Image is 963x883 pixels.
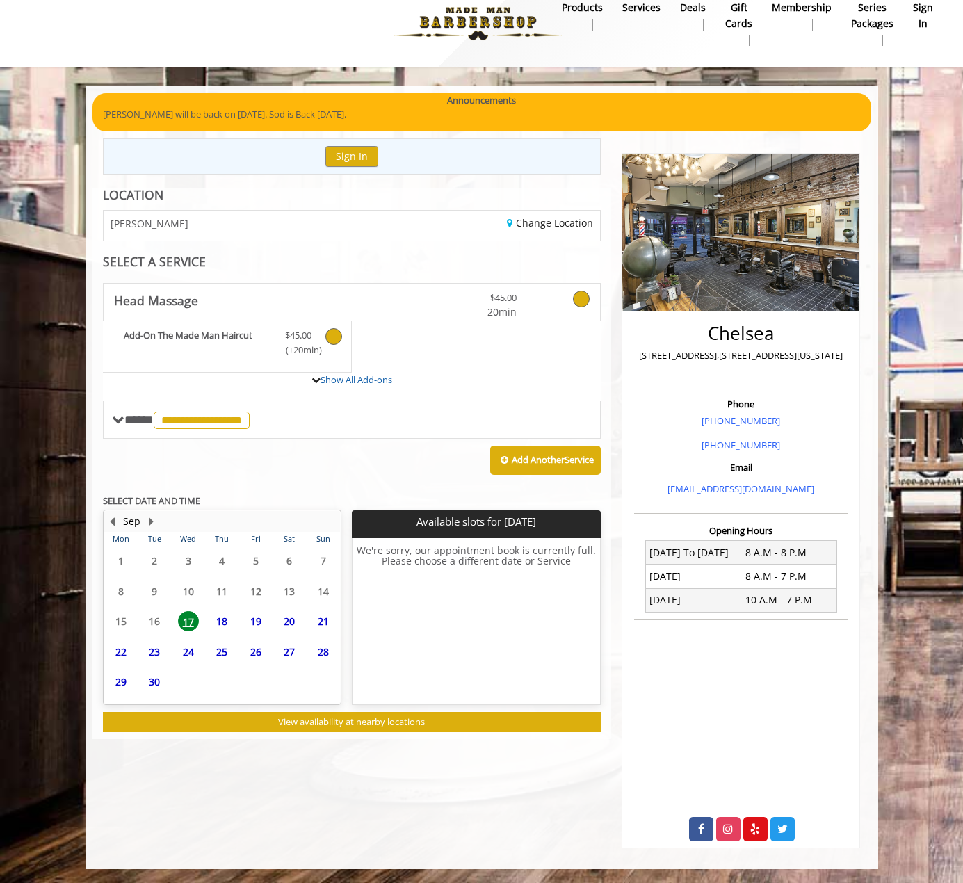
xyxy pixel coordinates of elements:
[245,611,266,631] span: 19
[645,588,741,612] td: [DATE]
[111,672,131,692] span: 29
[638,348,844,363] p: [STREET_ADDRESS],[STREET_ADDRESS][US_STATE]
[277,343,318,357] span: (+20min )
[741,541,837,565] td: 8 A.M - 8 P.M
[103,107,861,122] p: [PERSON_NAME] will be back on [DATE]. Sod is Back [DATE].
[507,216,593,229] a: Change Location
[171,532,204,546] th: Wed
[103,494,200,507] b: SELECT DATE AND TIME
[103,186,163,203] b: LOCATION
[279,611,300,631] span: 20
[273,637,306,667] td: Select day27
[357,516,595,528] p: Available slots for [DATE]
[435,284,517,321] a: $45.00
[278,715,425,728] span: View availability at nearby locations
[638,323,844,343] h2: Chelsea
[238,606,272,637] td: Select day19
[171,606,204,637] td: Select day17
[103,255,601,268] div: SELECT A SERVICE
[138,637,171,667] td: Select day23
[702,439,780,451] a: [PHONE_NUMBER]
[325,146,378,166] button: Sign In
[238,532,272,546] th: Fri
[138,667,171,697] td: Select day30
[171,637,204,667] td: Select day24
[306,637,340,667] td: Select day28
[638,399,844,409] h3: Phone
[321,373,392,386] a: Show All Add-ons
[144,672,165,692] span: 30
[205,606,238,637] td: Select day18
[104,637,138,667] td: Select day22
[205,637,238,667] td: Select day25
[353,545,600,699] h6: We're sorry, our appointment book is currently full. Please choose a different date or Service
[114,291,198,310] b: Head Massage
[273,606,306,637] td: Select day20
[313,611,334,631] span: 21
[178,642,199,662] span: 24
[435,305,517,320] span: 20min
[146,514,157,529] button: Next Month
[285,328,311,343] span: $45.00
[111,218,188,229] span: [PERSON_NAME]
[702,414,780,427] a: [PHONE_NUMBER]
[124,328,271,357] b: Add-On The Made Man Haircut
[123,514,140,529] button: Sep
[103,712,601,732] button: View availability at nearby locations
[306,532,340,546] th: Sun
[111,642,131,662] span: 22
[634,526,848,535] h3: Opening Hours
[238,637,272,667] td: Select day26
[447,93,516,108] b: Announcements
[104,667,138,697] td: Select day29
[741,588,837,612] td: 10 A.M - 7 P.M
[313,642,334,662] span: 28
[645,565,741,588] td: [DATE]
[104,532,138,546] th: Mon
[211,642,232,662] span: 25
[667,483,814,495] a: [EMAIL_ADDRESS][DOMAIN_NAME]
[306,606,340,637] td: Select day21
[103,321,601,374] div: Head Massage Add-onS
[205,532,238,546] th: Thu
[279,642,300,662] span: 27
[512,453,594,466] b: Add Another Service
[144,642,165,662] span: 23
[490,446,601,475] button: Add AnotherService
[741,565,837,588] td: 8 A.M - 7 P.M
[107,514,118,529] button: Previous Month
[638,462,844,472] h3: Email
[245,642,266,662] span: 26
[178,611,199,631] span: 17
[138,532,171,546] th: Tue
[110,328,344,361] label: Add-On The Made Man Haircut
[211,611,232,631] span: 18
[645,541,741,565] td: [DATE] To [DATE]
[273,532,306,546] th: Sat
